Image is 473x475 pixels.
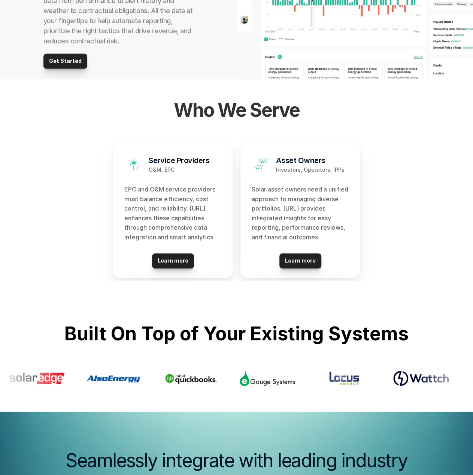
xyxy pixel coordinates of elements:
a: Learn more [152,253,194,268]
p: Solar asset owners need a unified approach to managing diverse portfolios. [URL] provides integra... [252,184,349,242]
p: Investors, Operators, IPPs [276,165,345,173]
p: Learn more [158,257,188,264]
h2: Who We Serve [15,98,458,121]
h2: Built On Top of Your Existing Systems [47,322,425,344]
h3: Asset Owners [276,155,325,165]
h3: Service Providers [149,155,210,165]
a: Learn more [279,253,321,268]
p: Get Started [49,58,82,64]
p: O&M, EPC [149,165,175,173]
p: Learn more [285,257,316,264]
p: EPC and O&M service providers must balance efficiency, cost control, and reliability. [URL] enhan... [124,184,222,242]
iframe: Chat Widget [436,439,473,475]
a: Get Started [43,53,87,68]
